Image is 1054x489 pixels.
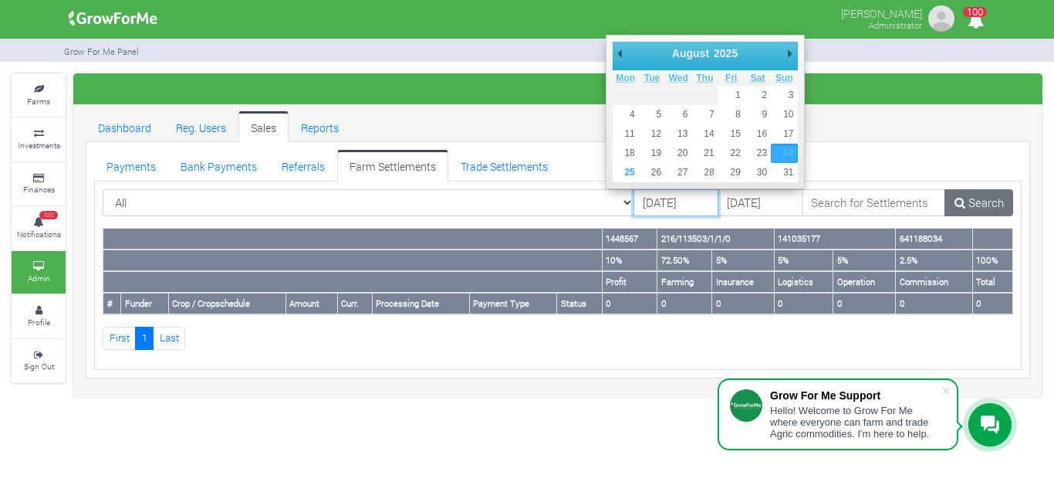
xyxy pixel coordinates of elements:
a: Payments [94,150,168,181]
div: August [670,42,711,65]
input: DD/MM/YYYY [718,189,802,217]
a: Investments [12,118,66,161]
a: Reg. Users [164,111,238,142]
img: growforme image [63,3,163,34]
input: Search for Settlements [802,189,946,217]
button: 18 [613,144,639,163]
abbr: Monday [616,73,635,83]
th: Operation [833,271,896,293]
span: 100 [39,211,58,220]
abbr: Saturday [751,73,765,83]
th: 5% [774,250,833,271]
button: 1 [718,86,745,105]
i: Notifications [961,3,991,38]
a: Dashboard [86,111,164,142]
button: 24 [771,144,797,163]
button: 8 [718,105,745,124]
p: [PERSON_NAME] [841,3,922,22]
th: Total [972,271,1012,293]
button: 14 [691,124,718,144]
small: Investments [18,140,60,151]
th: 0 [657,293,712,314]
th: Curr. [337,293,372,314]
a: Trade Settlements [448,150,560,181]
a: Sales [238,111,289,142]
th: 10% [602,250,657,271]
a: Referrals [269,150,337,181]
small: Finances [23,184,55,195]
th: 216/113503/1/1/0 [657,229,775,250]
button: 7 [691,105,718,124]
a: Farms [12,74,66,117]
button: 16 [745,124,771,144]
button: 27 [665,163,691,182]
th: 1448567 [602,229,657,250]
th: # [103,293,121,314]
th: 0 [972,293,1012,314]
a: Farm Settlements [337,150,448,181]
img: growforme image [926,3,957,34]
button: 25 [613,163,639,182]
button: 13 [665,124,691,144]
th: 72.50% [657,250,712,271]
a: First [103,327,136,349]
small: Administrator [869,19,922,31]
abbr: Thursday [697,73,714,83]
a: 1 [135,327,154,349]
abbr: Tuesday [644,73,660,83]
button: 9 [745,105,771,124]
button: 15 [718,124,745,144]
th: 641188034 [896,229,973,250]
th: Commission [896,271,973,293]
button: 2 [745,86,771,105]
button: 3 [771,86,797,105]
th: Farming [657,271,712,293]
a: Bank Payments [168,150,269,181]
div: Hello! Welcome to Grow For Me where everyone can farm and trade Agric commodities. I'm here to help. [770,405,941,440]
button: 21 [691,144,718,163]
button: 11 [613,124,639,144]
th: Amount [285,293,337,314]
th: 0 [712,293,775,314]
small: Notifications [17,229,61,239]
a: Profile [12,295,66,338]
abbr: Wednesday [669,73,688,83]
a: 100 [961,15,991,29]
button: 31 [771,163,797,182]
button: 26 [639,163,665,182]
abbr: Sunday [775,73,793,83]
input: DD/MM/YYYY [633,189,718,217]
th: Insurance [712,271,775,293]
button: 17 [771,124,797,144]
a: Reports [289,111,351,142]
small: Farms [27,96,50,107]
th: 2.5% [896,250,973,271]
div: Grow For Me Support [770,389,941,402]
th: 0 [774,293,833,314]
a: Admin [12,251,66,294]
a: 100 Notifications [12,207,66,250]
th: Status [557,293,603,314]
th: Funder [121,293,169,314]
span: 100 [963,7,987,17]
small: Grow For Me Panel [64,46,139,57]
small: Profile [28,317,50,328]
nav: Page Navigation [103,327,1013,349]
a: Finances [12,163,66,205]
a: Sign Out [12,340,66,382]
small: Sign Out [24,361,54,372]
button: 4 [613,105,639,124]
a: Last [153,327,185,349]
a: Search [944,189,1013,217]
button: 23 [745,144,771,163]
th: Processing Date [372,293,469,314]
th: Logistics [774,271,833,293]
th: Payment Type [469,293,557,314]
th: 0 [833,293,896,314]
th: Crop / Cropschedule [168,293,285,314]
button: 10 [771,105,797,124]
button: Next Month [782,42,798,65]
button: 6 [665,105,691,124]
th: 141035177 [774,229,895,250]
button: 19 [639,144,665,163]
